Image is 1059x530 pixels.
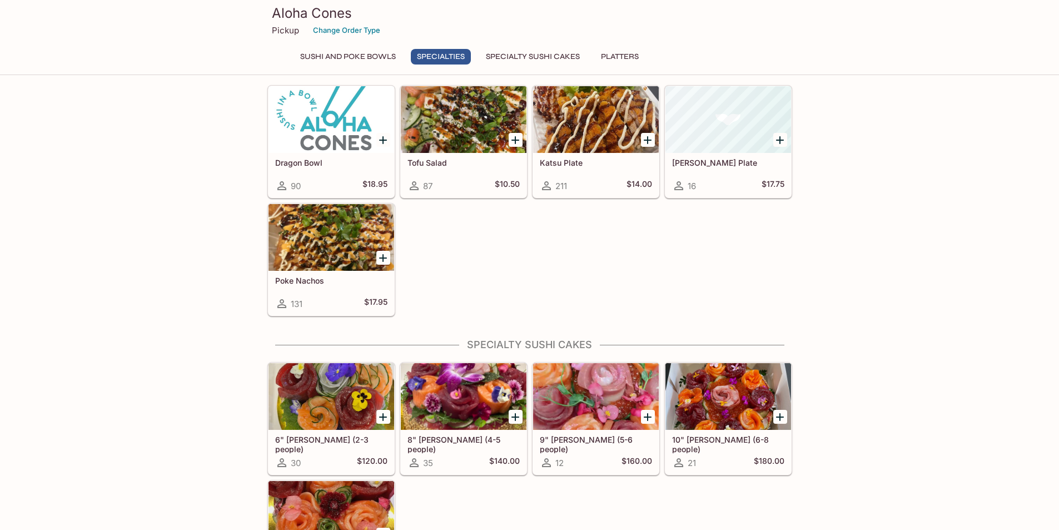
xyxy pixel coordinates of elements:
h5: Tofu Salad [407,158,520,167]
h5: Katsu Plate [540,158,652,167]
a: [PERSON_NAME] Plate16$17.75 [665,86,792,198]
a: 9" [PERSON_NAME] (5-6 people)12$160.00 [533,363,659,475]
span: 131 [291,299,302,309]
h5: $120.00 [357,456,387,469]
div: Tofu Salad [401,86,526,153]
button: Add Hamachi Kama Plate [773,133,787,147]
div: Poke Nachos [269,204,394,271]
button: Add Tofu Salad [509,133,523,147]
span: 21 [688,458,696,468]
h5: 10" [PERSON_NAME] (6-8 people) [672,435,784,453]
h5: [PERSON_NAME] Plate [672,158,784,167]
span: 12 [555,458,564,468]
h5: $140.00 [489,456,520,469]
h5: Poke Nachos [275,276,387,285]
button: Add Katsu Plate [641,133,655,147]
h5: 6" [PERSON_NAME] (2-3 people) [275,435,387,453]
button: Platters [595,49,645,65]
h5: $18.95 [362,179,387,192]
a: Katsu Plate211$14.00 [533,86,659,198]
div: 6" Sushi Cake (2-3 people) [269,363,394,430]
h5: $17.75 [762,179,784,192]
a: Poke Nachos131$17.95 [268,204,395,316]
button: Add 9" Sushi Cake (5-6 people) [641,410,655,424]
a: Dragon Bowl90$18.95 [268,86,395,198]
span: 87 [423,181,432,191]
a: 10" [PERSON_NAME] (6-8 people)21$180.00 [665,363,792,475]
h3: Aloha Cones [272,4,788,22]
span: 211 [555,181,567,191]
button: Specialties [411,49,471,65]
h5: $10.50 [495,179,520,192]
a: Tofu Salad87$10.50 [400,86,527,198]
a: 8" [PERSON_NAME] (4-5 people)35$140.00 [400,363,527,475]
span: 90 [291,181,301,191]
h5: $160.00 [622,456,652,469]
div: Katsu Plate [533,86,659,153]
div: 10" Sushi Cake (6-8 people) [665,363,791,430]
div: Dragon Bowl [269,86,394,153]
h5: $14.00 [627,179,652,192]
button: Sushi and Poke Bowls [294,49,402,65]
button: Add Poke Nachos [376,251,390,265]
h5: $180.00 [754,456,784,469]
span: 16 [688,181,696,191]
h5: $17.95 [364,297,387,310]
div: 8" Sushi Cake (4-5 people) [401,363,526,430]
a: 6" [PERSON_NAME] (2-3 people)30$120.00 [268,363,395,475]
button: Specialty Sushi Cakes [480,49,586,65]
p: Pickup [272,25,299,36]
h4: Specialty Sushi Cakes [267,339,792,351]
h5: 9" [PERSON_NAME] (5-6 people) [540,435,652,453]
span: 35 [423,458,433,468]
button: Add Dragon Bowl [376,133,390,147]
div: Hamachi Kama Plate [665,86,791,153]
button: Add 6" Sushi Cake (2-3 people) [376,410,390,424]
span: 30 [291,458,301,468]
h5: 8" [PERSON_NAME] (4-5 people) [407,435,520,453]
button: Add 8" Sushi Cake (4-5 people) [509,410,523,424]
button: Add 10" Sushi Cake (6-8 people) [773,410,787,424]
button: Change Order Type [308,22,385,39]
h5: Dragon Bowl [275,158,387,167]
div: 9" Sushi Cake (5-6 people) [533,363,659,430]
